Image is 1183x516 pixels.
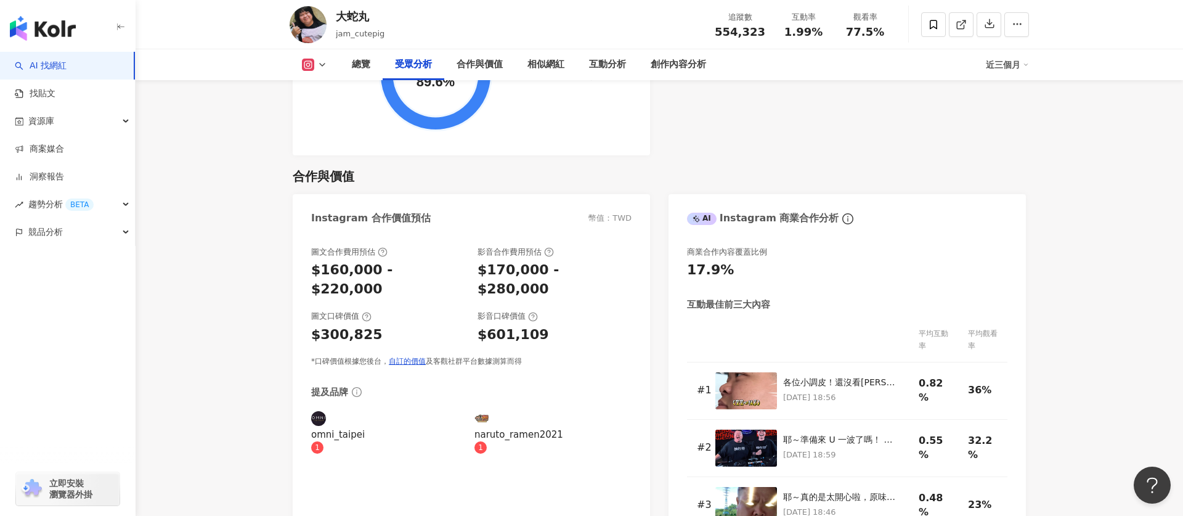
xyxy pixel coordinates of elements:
a: chrome extension立即安裝 瀏覽器外掛 [16,472,120,506]
div: 平均互動率 [919,327,948,352]
span: 趨勢分析 [28,190,94,218]
div: 32.2% [968,434,998,462]
div: 23% [968,498,998,512]
span: 1.99% [784,26,823,38]
span: 資源庫 [28,107,54,135]
div: 平均觀看率 [968,327,998,352]
div: 提及品牌 [311,386,348,399]
div: 總覽 [352,57,370,72]
span: info-circle [840,211,855,226]
div: 0.82% [919,377,948,404]
p: [DATE] 18:56 [783,391,899,404]
div: 耶～真的是太開心啦，原味本舖全新推出無糖麥仔茶，深得我心啊！無糖無添加喝起來超級順口，因為添加花蓮蕎麥帶著淡淡香甜，一口接一口超級舒服！各位還在等什麼，還不趕快喝起來！#原味本舖 #無加糖麥仔茶... [783,491,899,504]
div: naruto_ramen2021 [474,428,632,441]
div: 36% [968,383,998,397]
div: BETA [65,199,94,211]
div: 觀看率 [842,11,888,23]
div: 幣值：TWD [588,213,632,224]
div: 創作內容分析 [651,57,706,72]
div: 影音合作費用預估 [478,247,554,258]
img: KOL Avatar [474,411,489,426]
div: Instagram 合作價值預估 [311,211,431,225]
img: KOL Avatar [290,6,327,43]
sup: 1 [474,441,487,454]
img: 耶～準備來 U 一波了嗎！ 賴皮跟蛇丸要一起放歌？！怎麼搞？ 先來小教室惡補一下再說了 7月19日歡迎來到 Red Bull Turn It Up 小活佛（？在 @omni_taipei 的合作... [715,430,777,467]
div: 合作與價值 [293,168,354,185]
span: 1 [478,443,483,452]
a: searchAI 找網紅 [15,60,67,72]
img: 各位小調皮！還沒看花蓮大富翁的趕快去我YT頻道看起來～ 想了解更多花蓮怎麼玩的 Line電子集章活動 活動日期：2025/07/07-11/09 [715,372,777,409]
div: $601,109 [478,326,549,345]
span: 競品分析 [28,218,63,246]
a: 洞察報告 [15,171,64,183]
div: 互動最佳前三大內容 [687,298,770,311]
span: jam_cutepig [336,29,384,38]
div: 耶～準備來 U 一波了嗎！ 賴皮跟[PERSON_NAME]要一起放歌？！怎麼搞？ 先來小教室惡補一下再說了 [DATE]歡迎來到 Red Bull Turn It Up 小活佛（？在 @omn... [783,434,899,446]
span: 554,323 [715,25,765,38]
sup: 1 [311,441,323,454]
div: 17.9% [687,261,734,280]
div: 影音口碑價值 [478,311,538,322]
div: 追蹤數 [715,11,765,23]
div: Instagram 商業合作分析 [687,211,839,225]
div: 互動分析 [589,57,626,72]
div: $170,000 - $280,000 [478,261,632,299]
p: [DATE] 18:59 [783,448,899,462]
div: *口碑價值根據您後台， 及客觀社群平台數據測算而得 [311,356,632,367]
div: 大蛇丸 [336,9,384,24]
div: 相似網紅 [527,57,564,72]
div: omni_taipei [311,428,468,441]
div: 互動率 [780,11,827,23]
div: 圖文口碑價值 [311,311,372,322]
div: 合作與價值 [457,57,503,72]
div: $300,825 [311,326,383,345]
div: 各位小調皮！還沒看[PERSON_NAME]的趕快去我YT頻道看起來～ 想了解更多花蓮怎麼玩的 Line電子集章活動 活動日期：2025/07/07-11/09 [783,377,899,389]
div: 商業合作內容覆蓋比例 [687,247,767,258]
a: 商案媒合 [15,143,64,155]
img: KOL Avatar [311,411,326,426]
iframe: Help Scout Beacon - Open [1134,467,1171,504]
div: 受眾分析 [395,57,432,72]
div: 圖文合作費用預估 [311,247,388,258]
a: 自訂的價值 [389,357,426,366]
div: 近三個月 [986,55,1029,75]
a: 找貼文 [15,88,55,100]
div: $160,000 - $220,000 [311,261,465,299]
span: info-circle [350,385,364,399]
div: 0.55% [919,434,948,462]
span: 立即安裝 瀏覽器外掛 [49,478,92,500]
span: 1 [315,443,320,452]
span: rise [15,200,23,209]
div: AI [687,213,717,225]
img: logo [10,16,76,41]
span: 77.5% [846,26,884,38]
img: chrome extension [20,479,44,499]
